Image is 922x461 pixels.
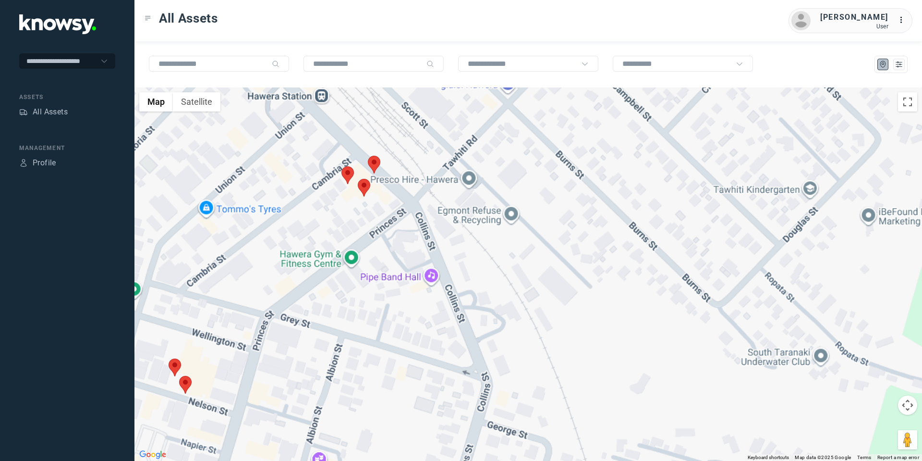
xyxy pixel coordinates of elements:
[33,157,56,169] div: Profile
[895,60,903,69] div: List
[898,14,910,26] div: :
[137,449,169,461] a: Open this area in Google Maps (opens a new window)
[19,144,115,152] div: Management
[33,106,68,118] div: All Assets
[820,12,888,23] div: [PERSON_NAME]
[820,23,888,30] div: User
[748,454,789,461] button: Keyboard shortcuts
[19,159,28,167] div: Profile
[898,92,917,112] button: Toggle fullscreen view
[19,106,68,118] a: AssetsAll Assets
[272,60,279,68] div: Search
[159,10,218,27] span: All Assets
[139,92,173,112] button: Show street map
[898,430,917,449] button: Drag Pegman onto the map to open Street View
[898,396,917,415] button: Map camera controls
[173,92,220,112] button: Show satellite imagery
[19,14,96,34] img: Application Logo
[898,16,908,24] tspan: ...
[137,449,169,461] img: Google
[145,15,151,22] div: Toggle Menu
[857,455,872,460] a: Terms (opens in new tab)
[877,455,919,460] a: Report a map error
[791,11,811,30] img: avatar.png
[19,93,115,101] div: Assets
[426,60,434,68] div: Search
[795,455,851,460] span: Map data ©2025 Google
[879,60,887,69] div: Map
[19,157,56,169] a: ProfileProfile
[19,108,28,116] div: Assets
[898,14,910,27] div: :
